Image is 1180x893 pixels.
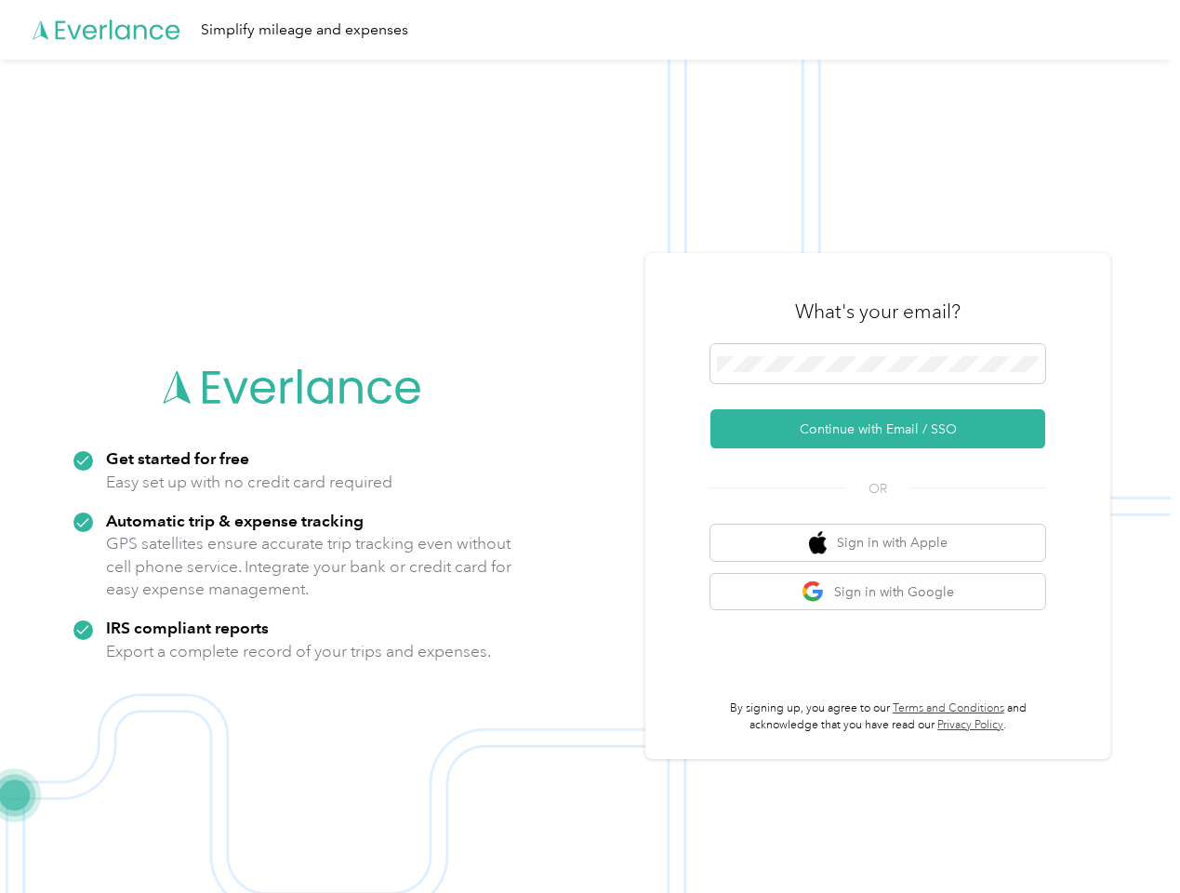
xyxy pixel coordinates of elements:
strong: Automatic trip & expense tracking [106,511,364,530]
img: google logo [802,580,825,604]
p: GPS satellites ensure accurate trip tracking even without cell phone service. Integrate your bank... [106,532,512,601]
p: Easy set up with no credit card required [106,471,392,494]
button: google logoSign in with Google [710,574,1045,610]
div: Simplify mileage and expenses [201,19,408,42]
p: Export a complete record of your trips and expenses. [106,640,491,663]
p: By signing up, you agree to our and acknowledge that you have read our . [710,700,1045,733]
span: OR [845,479,910,499]
img: apple logo [809,531,828,554]
button: Continue with Email / SSO [710,409,1045,448]
strong: Get started for free [106,448,249,468]
a: Privacy Policy [937,718,1003,732]
h3: What's your email? [795,299,961,325]
button: apple logoSign in with Apple [710,525,1045,561]
a: Terms and Conditions [893,701,1004,715]
strong: IRS compliant reports [106,618,269,637]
